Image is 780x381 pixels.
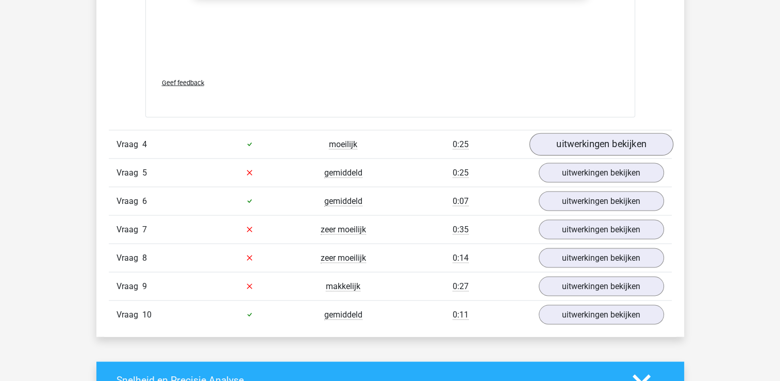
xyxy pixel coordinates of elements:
span: gemiddeld [324,167,362,178]
span: 8 [142,252,147,262]
span: Vraag [117,195,142,207]
span: makkelijk [326,281,360,291]
span: zeer moeilijk [321,252,366,263]
span: 0:07 [453,196,469,206]
span: 0:14 [453,252,469,263]
span: 0:25 [453,139,469,149]
span: Vraag [117,223,142,235]
a: uitwerkingen bekijken [529,133,673,155]
span: moeilijk [329,139,357,149]
span: 0:27 [453,281,469,291]
span: 9 [142,281,147,291]
a: uitwerkingen bekijken [539,219,664,239]
span: Vraag [117,308,142,321]
span: 5 [142,167,147,177]
span: 0:35 [453,224,469,234]
span: gemiddeld [324,196,362,206]
span: gemiddeld [324,309,362,320]
span: Vraag [117,138,142,150]
span: Geef feedback [162,78,204,86]
span: 10 [142,309,152,319]
span: Vraag [117,166,142,179]
span: Vraag [117,251,142,264]
span: 6 [142,196,147,205]
span: 4 [142,139,147,149]
a: uitwerkingen bekijken [539,163,664,182]
span: 7 [142,224,147,234]
span: 0:11 [453,309,469,320]
a: uitwerkingen bekijken [539,276,664,296]
a: uitwerkingen bekijken [539,248,664,267]
a: uitwerkingen bekijken [539,191,664,211]
span: Vraag [117,280,142,292]
span: zeer moeilijk [321,224,366,234]
span: 0:25 [453,167,469,178]
a: uitwerkingen bekijken [539,305,664,324]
